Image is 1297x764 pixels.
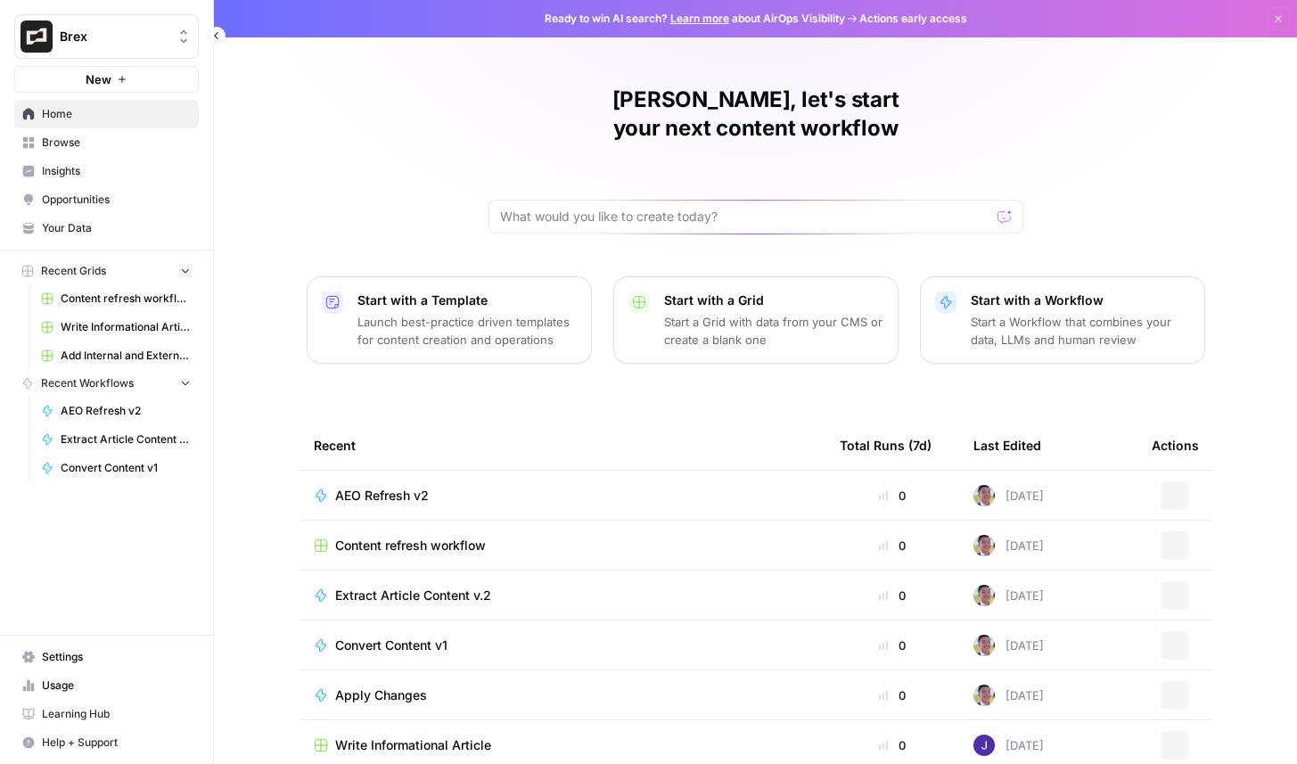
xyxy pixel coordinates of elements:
[41,263,106,279] span: Recent Grids
[500,208,990,226] input: What would you like to create today?
[973,685,995,706] img: 99f2gcj60tl1tjps57nny4cf0tt1
[14,100,199,128] a: Home
[86,70,111,88] span: New
[61,291,191,307] span: Content refresh workflow
[357,313,577,349] p: Launch best-practice driven templates for content creation and operations
[314,637,811,654] a: Convert Content v1
[973,535,1044,556] div: [DATE]
[33,454,199,482] a: Convert Content v1
[21,21,53,53] img: Brex Logo
[840,421,932,470] div: Total Runs (7d)
[14,370,199,397] button: Recent Workflows
[314,487,811,505] a: AEO Refresh v2
[314,686,811,704] a: Apply Changes
[314,537,811,555] a: Content refresh workflow
[971,313,1190,349] p: Start a Workflow that combines your data, LLMs and human review
[14,66,199,93] button: New
[971,292,1190,309] p: Start with a Workflow
[42,706,191,722] span: Learning Hub
[14,157,199,185] a: Insights
[664,313,883,349] p: Start a Grid with data from your CMS or create a blank one
[42,735,191,751] span: Help + Support
[14,728,199,757] button: Help + Support
[61,319,191,335] span: Write Informational Article
[60,28,168,45] span: Brex
[314,587,811,604] a: Extract Article Content v.2
[1152,421,1199,470] div: Actions
[973,685,1044,706] div: [DATE]
[33,284,199,313] a: Content refresh workflow
[973,635,1044,656] div: [DATE]
[33,425,199,454] a: Extract Article Content v.2
[973,585,995,606] img: 99f2gcj60tl1tjps57nny4cf0tt1
[357,292,577,309] p: Start with a Template
[973,535,995,556] img: 99f2gcj60tl1tjps57nny4cf0tt1
[840,686,945,704] div: 0
[61,348,191,364] span: Add Internal and External Links (1)
[41,375,134,391] span: Recent Workflows
[307,276,592,364] button: Start with a TemplateLaunch best-practice driven templates for content creation and operations
[14,671,199,700] a: Usage
[973,735,1044,756] div: [DATE]
[33,341,199,370] a: Add Internal and External Links (1)
[670,12,729,25] a: Learn more
[973,585,1044,606] div: [DATE]
[840,736,945,754] div: 0
[314,421,811,470] div: Recent
[42,220,191,236] span: Your Data
[488,86,1023,143] h1: [PERSON_NAME], let's start your next content workflow
[840,487,945,505] div: 0
[14,128,199,157] a: Browse
[859,11,967,27] span: Actions early access
[14,214,199,242] a: Your Data
[42,192,191,208] span: Opportunities
[42,649,191,665] span: Settings
[42,163,191,179] span: Insights
[61,431,191,448] span: Extract Article Content v.2
[664,292,883,309] p: Start with a Grid
[973,635,995,656] img: 99f2gcj60tl1tjps57nny4cf0tt1
[14,700,199,728] a: Learning Hub
[840,537,945,555] div: 0
[42,135,191,151] span: Browse
[973,485,995,506] img: 99f2gcj60tl1tjps57nny4cf0tt1
[335,686,427,704] span: Apply Changes
[920,276,1205,364] button: Start with a WorkflowStart a Workflow that combines your data, LLMs and human review
[973,485,1044,506] div: [DATE]
[61,460,191,476] span: Convert Content v1
[314,736,811,754] a: Write Informational Article
[545,11,845,27] span: Ready to win AI search? about AirOps Visibility
[61,403,191,419] span: AEO Refresh v2
[335,736,491,754] span: Write Informational Article
[14,185,199,214] a: Opportunities
[14,14,199,59] button: Workspace: Brex
[840,587,945,604] div: 0
[42,678,191,694] span: Usage
[335,487,429,505] span: AEO Refresh v2
[613,276,899,364] button: Start with a GridStart a Grid with data from your CMS or create a blank one
[42,106,191,122] span: Home
[335,587,491,604] span: Extract Article Content v.2
[14,643,199,671] a: Settings
[973,735,995,756] img: ou33p77gnp0c7pdx9aw43iihmur7
[14,258,199,284] button: Recent Grids
[33,397,199,425] a: AEO Refresh v2
[840,637,945,654] div: 0
[335,637,447,654] span: Convert Content v1
[335,537,486,555] span: Content refresh workflow
[33,313,199,341] a: Write Informational Article
[973,421,1041,470] div: Last Edited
